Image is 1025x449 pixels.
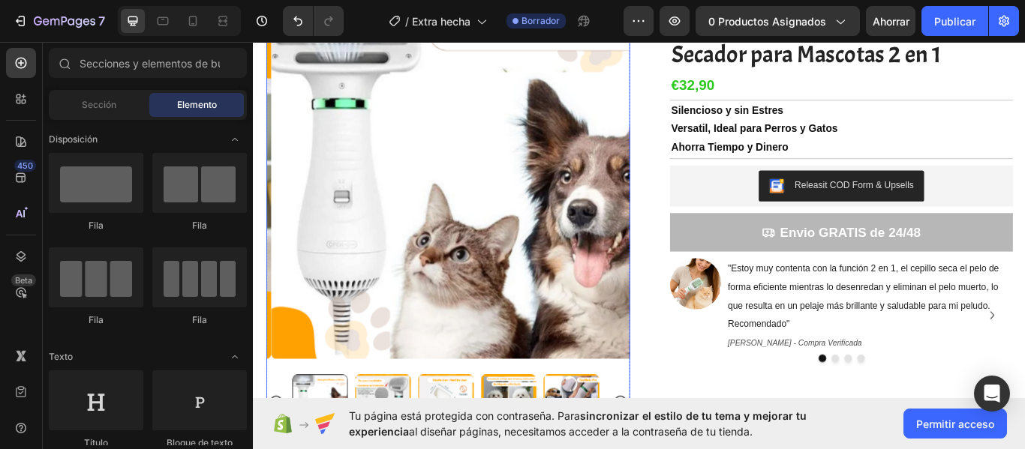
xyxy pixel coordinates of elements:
[903,409,1007,439] button: Permitir acceso
[192,314,207,325] font: Fila
[98,13,105,28] font: 7
[49,48,247,78] input: Secciones y elementos de búsqueda
[873,15,909,28] font: Ahorrar
[15,275,32,286] font: Beta
[82,99,116,110] font: Sección
[84,437,108,448] font: Título
[916,418,994,430] font: Permitir acceso
[167,437,233,448] font: Bloque de texto
[849,311,873,335] button: Carousel Next Arrow
[614,213,778,240] div: Envio GRATIS de 24/48
[589,154,782,190] button: Releasit COD Form & Upsells
[487,95,884,117] p: Versatil, Ideal para Perros y Gatos
[485,256,546,316] img: gempages_578470790555501179-c67a91cf-1cfa-46ad-9bb3-677061ea9334.png
[866,6,915,36] button: Ahorrar
[223,345,247,369] span: Abrir palanca
[689,369,698,378] button: Dot
[522,15,560,26] font: Borrador
[6,6,112,36] button: 7
[223,127,247,151] span: Abrir palanca
[409,425,753,438] font: al diseñar páginas, necesitamos acceder a la contraseña de tu tienda.
[349,409,580,422] font: Tu página está protegida con contraseña. Para
[89,220,104,231] font: Fila
[704,369,713,378] button: Dot
[601,163,619,181] img: CKKYs5695_ICEAE=.webp
[553,262,869,318] span: "Estoy muy contenta con la función 2 en 1, el cepillo seca el pelo de forma eficiente mientras lo...
[192,220,207,231] font: Fila
[485,39,539,72] div: €32,90
[487,74,884,96] p: Silencioso y sin Estres
[17,415,35,433] button: Carousel Back Arrow
[921,6,988,36] button: Publicar
[253,38,1025,402] iframe: Área de diseño
[696,6,860,36] button: 0 productos asignados
[17,160,33,171] font: 450
[553,350,709,361] i: [PERSON_NAME] - Compra Verificada
[553,327,625,339] span: Recomendado"
[412,15,470,28] font: Extra hecha
[708,15,826,28] font: 0 productos asignados
[405,15,409,28] font: /
[485,204,885,249] button: Envio GRATIS de 24/48
[49,133,98,145] font: Disposición
[283,6,344,36] div: Deshacer/Rehacer
[89,314,104,325] font: Fila
[487,117,884,139] p: Ahorra Tiempo y Dinero
[419,415,437,433] button: Carousel Next Arrow
[49,351,73,362] font: Texto
[659,369,668,378] button: Dot
[674,369,683,378] button: Dot
[177,99,217,110] font: Elemento
[974,376,1010,412] div: Abrir Intercom Messenger
[934,15,975,28] font: Publicar
[631,163,770,179] div: Releasit COD Form & Upsells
